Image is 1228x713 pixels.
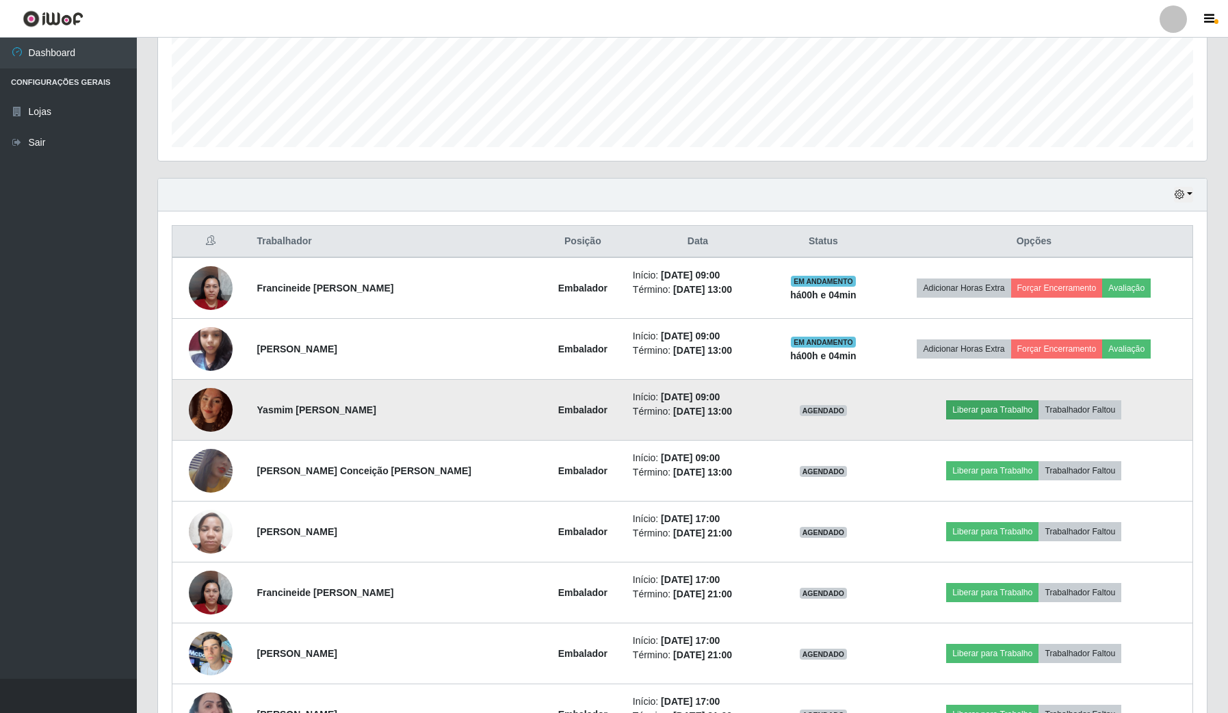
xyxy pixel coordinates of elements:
[633,268,763,283] li: Início:
[558,283,608,294] strong: Embalador
[917,278,1010,298] button: Adicionar Horas Extra
[800,649,848,660] span: AGENDADO
[633,404,763,419] li: Término:
[673,284,732,295] time: [DATE] 13:00
[257,283,394,294] strong: Francineide [PERSON_NAME]
[558,587,608,598] strong: Embalador
[558,526,608,537] strong: Embalador
[558,648,608,659] strong: Embalador
[800,466,848,477] span: AGENDADO
[946,583,1038,602] button: Liberar para Trabalho
[800,588,848,599] span: AGENDADO
[876,226,1193,258] th: Opções
[633,451,763,465] li: Início:
[800,405,848,416] span: AGENDADO
[633,390,763,404] li: Início:
[257,404,376,415] strong: Yasmim [PERSON_NAME]
[257,526,337,537] strong: [PERSON_NAME]
[661,574,720,585] time: [DATE] 17:00
[189,259,233,317] img: 1735852864597.jpeg
[257,465,472,476] strong: [PERSON_NAME] Conceição [PERSON_NAME]
[661,270,720,281] time: [DATE] 09:00
[673,649,732,660] time: [DATE] 21:00
[1038,583,1121,602] button: Trabalhador Faltou
[661,635,720,646] time: [DATE] 17:00
[800,527,848,538] span: AGENDADO
[633,573,763,587] li: Início:
[633,465,763,480] li: Término:
[790,289,857,300] strong: há 00 h e 04 min
[257,648,337,659] strong: [PERSON_NAME]
[661,330,720,341] time: [DATE] 09:00
[673,528,732,539] time: [DATE] 21:00
[1011,278,1103,298] button: Forçar Encerramento
[946,400,1038,419] button: Liberar para Trabalho
[558,404,608,415] strong: Embalador
[189,320,233,378] img: 1737943113754.jpeg
[673,467,732,478] time: [DATE] 13:00
[633,512,763,526] li: Início:
[661,452,720,463] time: [DATE] 09:00
[946,461,1038,480] button: Liberar para Trabalho
[633,343,763,358] li: Término:
[1038,644,1121,663] button: Trabalhador Faltou
[790,350,857,361] strong: há 00 h e 04 min
[257,587,394,598] strong: Francineide [PERSON_NAME]
[541,226,625,258] th: Posição
[558,343,608,354] strong: Embalador
[661,696,720,707] time: [DATE] 17:00
[771,226,876,258] th: Status
[1038,522,1121,541] button: Trabalhador Faltou
[1038,400,1121,419] button: Trabalhador Faltou
[189,624,233,682] img: 1739125948562.jpeg
[189,439,233,503] img: 1755485797079.jpeg
[673,345,732,356] time: [DATE] 13:00
[946,644,1038,663] button: Liberar para Trabalho
[673,406,732,417] time: [DATE] 13:00
[1102,339,1151,359] button: Avaliação
[946,522,1038,541] button: Liberar para Trabalho
[633,695,763,709] li: Início:
[189,563,233,621] img: 1735852864597.jpeg
[1102,278,1151,298] button: Avaliação
[189,502,233,560] img: 1678404349838.jpeg
[1011,339,1103,359] button: Forçar Encerramento
[633,648,763,662] li: Término:
[791,276,856,287] span: EM ANDAMENTO
[257,343,337,354] strong: [PERSON_NAME]
[633,634,763,648] li: Início:
[673,588,732,599] time: [DATE] 21:00
[791,337,856,348] span: EM ANDAMENTO
[558,465,608,476] strong: Embalador
[1038,461,1121,480] button: Trabalhador Faltou
[633,283,763,297] li: Término:
[625,226,771,258] th: Data
[633,587,763,601] li: Término:
[633,526,763,541] li: Término:
[23,10,83,27] img: CoreUI Logo
[661,391,720,402] time: [DATE] 09:00
[917,339,1010,359] button: Adicionar Horas Extra
[249,226,541,258] th: Trabalhador
[633,329,763,343] li: Início:
[661,513,720,524] time: [DATE] 17:00
[189,380,233,439] img: 1751159400475.jpeg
